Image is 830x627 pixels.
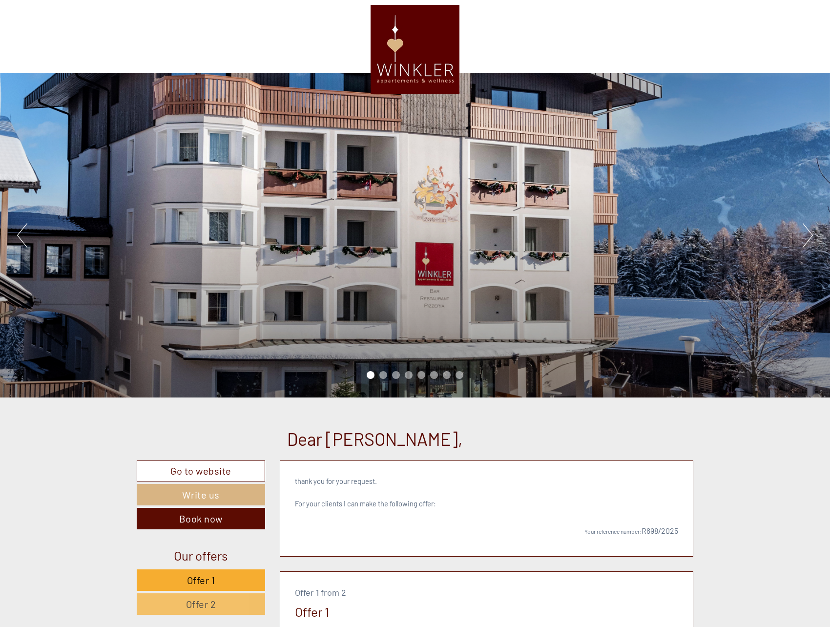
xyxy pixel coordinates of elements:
span: Offer 1 from 2 [295,587,346,598]
a: Go to website [137,460,265,481]
a: Write us [137,484,265,505]
button: Previous [17,223,27,248]
span: Offer 1 [187,574,215,586]
span: Offer 2 [186,598,216,610]
span: Your reference number: [584,528,642,535]
h1: Dear [PERSON_NAME], [287,429,463,449]
span: thank you for your request. For your clients I can make the following offer: [295,477,436,508]
div: Offer 1 [295,603,329,621]
button: Next [803,223,813,248]
p: R698/2025 [295,514,679,537]
div: Our offers [137,546,265,564]
a: Book now [137,508,265,529]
